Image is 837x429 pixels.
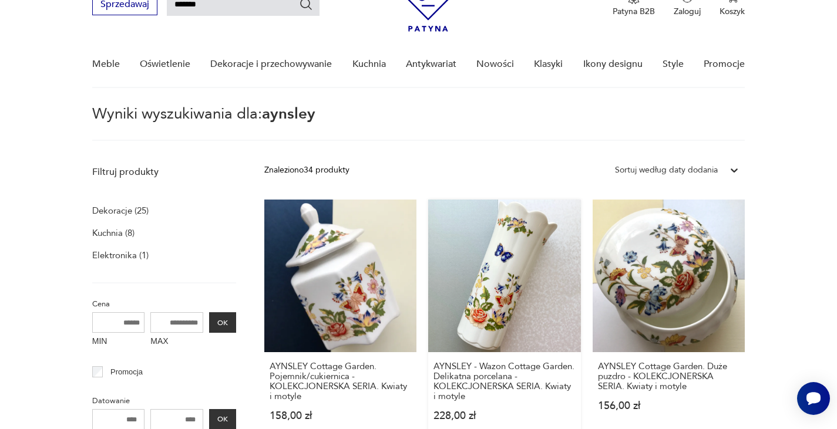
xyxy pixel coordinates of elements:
a: Dekoracje (25) [92,202,149,219]
a: Klasyki [534,42,563,87]
p: Cena [92,298,236,310]
a: Meble [92,42,120,87]
p: 228,00 zł [433,411,576,421]
a: Promocje [704,42,745,87]
label: MAX [150,333,203,352]
p: Zaloguj [674,6,701,17]
a: Kuchnia [352,42,386,87]
a: Elektronika (1) [92,247,149,264]
p: 156,00 zł [598,401,740,411]
h3: AYNSLEY Cottage Garden. Duże puzdro - KOLEKCJONERSKA SERIA. Kwiaty i motyle [598,362,740,391]
p: 158,00 zł [270,411,412,421]
label: MIN [92,333,145,352]
h3: AYNSLEY - Wazon Cottage Garden. Delikatna porcelana - KOLEKCJONERSKA SERIA. Kwiaty i motyle [433,362,576,401]
a: Kuchnia (8) [92,225,135,241]
p: Koszyk [720,6,745,17]
a: Nowości [476,42,514,87]
p: Patyna B2B [613,6,655,17]
p: Datowanie [92,394,236,407]
iframe: Smartsupp widget button [797,382,830,415]
a: Oświetlenie [140,42,190,87]
p: Promocja [110,366,143,379]
h3: AYNSLEY Cottage Garden. Pojemnik/cukiernica - KOLEKCJONERSKA SERIA. Kwiaty i motyle [270,362,412,401]
a: Sprzedawaj [92,1,157,9]
div: Sortuj według daty dodania [615,164,718,177]
a: Antykwariat [406,42,456,87]
button: OK [209,312,236,333]
div: Znaleziono 34 produkty [264,164,349,177]
a: Ikony designu [583,42,643,87]
p: Filtruj produkty [92,165,236,178]
span: aynsley [262,103,315,124]
a: Dekoracje i przechowywanie [210,42,332,87]
p: Wyniki wyszukiwania dla: [92,107,745,141]
a: Style [663,42,684,87]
